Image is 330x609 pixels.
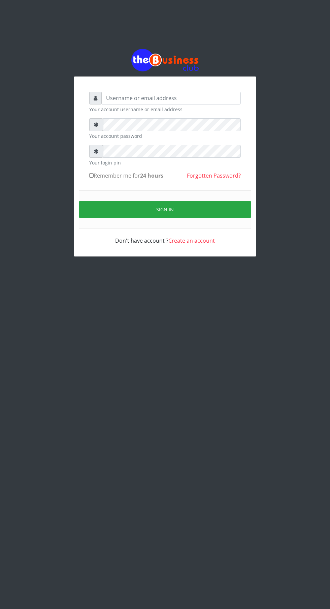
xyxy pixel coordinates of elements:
[89,173,94,178] input: Remember me for24 hours
[79,201,251,218] button: Sign in
[89,159,241,166] small: Your login pin
[89,132,241,140] small: Your account password
[89,229,241,245] div: Don't have account ?
[187,172,241,179] a: Forgotten Password?
[102,92,241,104] input: Username or email address
[89,172,163,180] label: Remember me for
[168,237,215,244] a: Create an account
[140,172,163,179] b: 24 hours
[89,106,241,113] small: Your account username or email address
